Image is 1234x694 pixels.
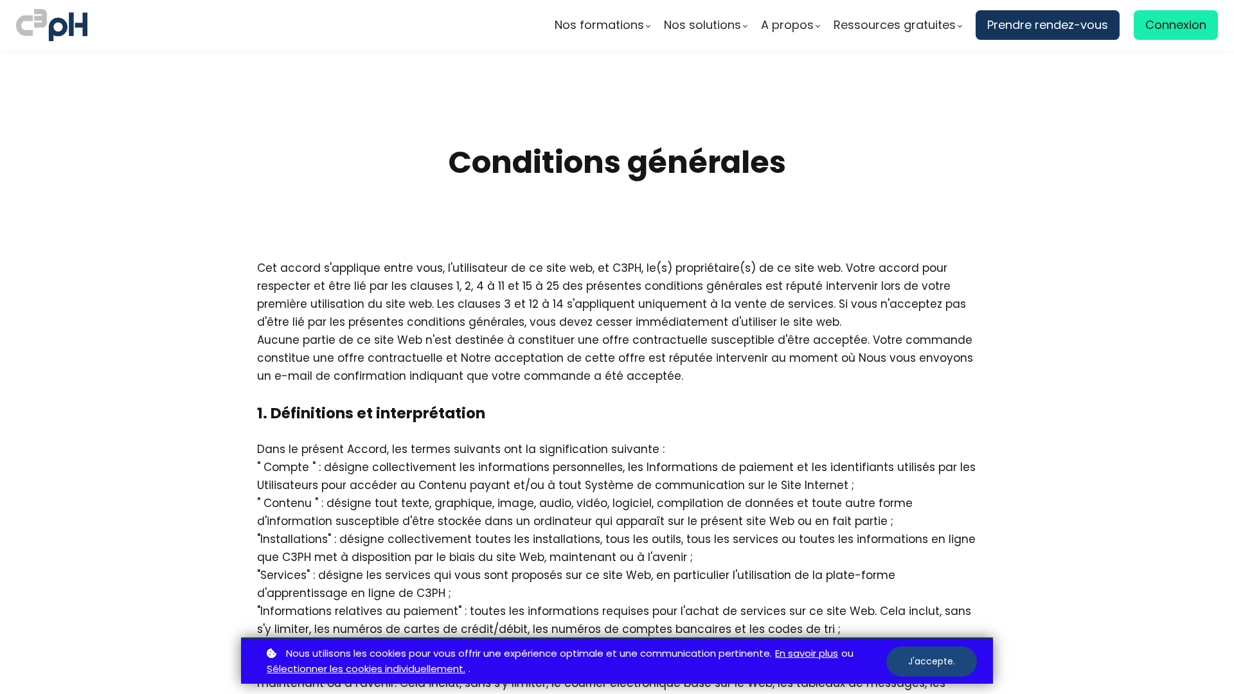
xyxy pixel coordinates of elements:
h1: Conditions générales [257,143,977,182]
a: Sélectionner les cookies individuellement. [267,661,465,677]
span: Connexion [1145,15,1206,35]
h3: 1. Définitions et interprétation [257,403,977,423]
div: Aucune partie de ce site Web n'est destinée à constituer une offre contractuelle susceptible d'êt... [257,331,977,385]
span: A propos [761,15,814,35]
div: " Compte " : désigne collectivement les informations personnelles, les Informations de paiement e... [257,458,977,494]
button: J'accepte. [886,646,977,677]
a: Prendre rendez-vous [976,10,1120,40]
a: En savoir plus [775,646,838,662]
div: Cet accord s'applique entre vous, l'utilisateur de ce site web, et C3PH, le(s) propriétaire(s) de... [257,259,977,385]
span: Nos formations [555,15,644,35]
span: Prendre rendez-vous [987,15,1108,35]
div: "Informations relatives au paiement" : toutes les informations requises pour l'achat de services ... [257,602,977,638]
span: Nos solutions [664,15,741,35]
span: Nous utilisons les cookies pour vous offrir une expérience optimale et une communication pertinente. [286,646,772,662]
img: logo C3PH [16,6,87,44]
div: "Installations" : désigne collectivement toutes les installations, tous les outils, tous les serv... [257,530,977,566]
a: Connexion [1134,10,1218,40]
p: ou . [264,646,886,678]
span: Ressources gratuites [834,15,956,35]
div: "Services" : désigne les services qui vous sont proposés sur ce site Web, en particulier l'utilis... [257,566,977,602]
div: " Contenu " : désigne tout texte, graphique, image, audio, vidéo, logiciel, compilation de donnée... [257,494,977,530]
